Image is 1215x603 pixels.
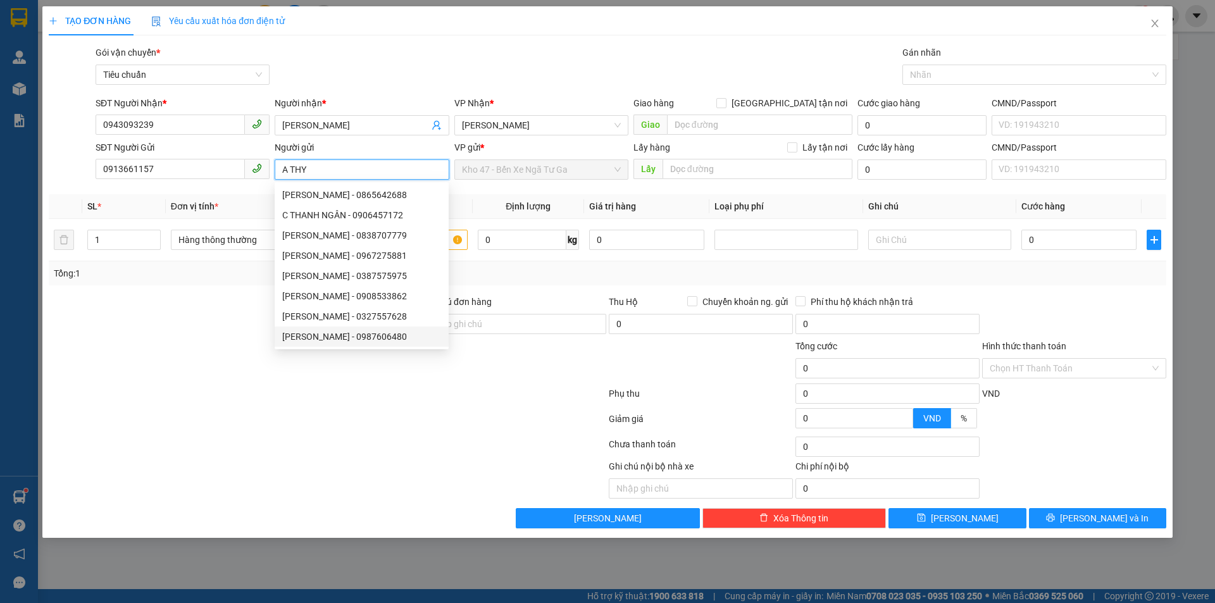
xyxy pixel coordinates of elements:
span: user-add [432,120,442,130]
span: % [961,413,967,423]
span: Kho 47 - Bến Xe Ngã Tư Ga [462,160,621,179]
div: SĐT Người Gửi [96,140,270,154]
label: Gán nhãn [902,47,941,58]
span: Cước hàng [1021,201,1065,211]
span: Gói vận chuyển [96,47,160,58]
span: TẠO ĐƠN HÀNG [49,16,131,26]
span: A DƯƠNG - 0398296296 [56,37,171,48]
span: SL [87,201,97,211]
div: CMND/Passport [992,96,1166,110]
span: [PERSON_NAME] và In [1060,511,1149,525]
div: [PERSON_NAME] - 0838707779 [282,228,441,242]
span: VND [923,413,941,423]
span: Giao hàng [633,98,674,108]
div: C THANH NGÂN - 0906457172 [275,205,449,225]
span: Cư Kuin [462,116,621,135]
div: Tổng: 1 [54,266,469,280]
div: Thanh Ngân - 0908533862 [275,286,449,306]
span: Lấy [633,159,663,179]
img: icon [151,16,161,27]
span: Lấy tận nơi [797,140,852,154]
div: Người gửi [275,140,449,154]
div: SĐT Người Nhận [96,96,270,110]
button: deleteXóa Thông tin [702,508,887,528]
label: Hình thức thanh toán [982,341,1066,351]
span: [PERSON_NAME] [931,511,999,525]
div: [PERSON_NAME] - 0987606480 [282,330,441,344]
div: Chưa thanh toán [607,437,794,459]
div: Giảm giá [607,412,794,434]
span: Giao [633,115,667,135]
input: Nhập ghi chú [609,478,793,499]
span: delete [759,513,768,523]
label: Cước lấy hàng [857,142,914,152]
span: phone [252,163,262,173]
input: Ghi Chú [868,230,1011,250]
div: CMND/Passport [992,140,1166,154]
div: Phụ thu [607,387,794,409]
span: Gửi: [56,7,166,34]
div: Ghi chú nội bộ nhà xe [609,459,793,478]
button: save[PERSON_NAME] [888,508,1026,528]
span: plus [1147,235,1160,245]
div: [PERSON_NAME] - 0865642688 [282,188,441,202]
button: delete [54,230,74,250]
button: Close [1137,6,1173,42]
div: VP gửi [454,140,628,154]
div: THANH NGÂN - 0967275881 [275,246,449,266]
span: Lấy hàng [633,142,670,152]
span: 46138_mykhanhtb.tienoanh - In: [56,62,185,84]
span: Giá trị hàng [589,201,636,211]
span: kg [566,230,579,250]
div: Người nhận [275,96,449,110]
span: Chuyển khoản ng. gửi [697,295,793,309]
input: 0 [589,230,704,250]
span: plus [49,16,58,25]
input: Dọc đường [667,115,852,135]
div: Thanh Ngân - 0387575975 [275,266,449,286]
span: Phí thu hộ khách nhận trả [806,295,918,309]
div: THANH NGÂN - 0865642688 [275,185,449,205]
input: Dọc đường [663,159,852,179]
div: [PERSON_NAME] - 0908533862 [282,289,441,303]
input: Ghi chú đơn hàng [422,314,606,334]
span: Yêu cầu xuất hóa đơn điện tử [151,16,285,26]
input: Cước giao hàng [857,115,987,135]
span: Hàng thông thường [178,230,306,249]
button: printer[PERSON_NAME] và In [1029,508,1166,528]
span: Tổng cước [795,341,837,351]
div: THANH NGÂN - 0327557628 [275,306,449,326]
span: save [917,513,926,523]
label: Ghi chú đơn hàng [422,297,492,307]
span: Xóa Thông tin [773,511,828,525]
div: THANH NGÂN - 0987606480 [275,326,449,347]
span: Thu Hộ [609,297,638,307]
span: VP Nhận [454,98,490,108]
label: Cước giao hàng [857,98,920,108]
span: phone [252,119,262,129]
button: [PERSON_NAME] [516,508,700,528]
span: printer [1046,513,1055,523]
th: Loại phụ phí [709,194,863,219]
strong: Nhận: [13,92,147,161]
div: [PERSON_NAME] - 0967275881 [282,249,441,263]
span: VND [982,389,1000,399]
span: 18:07:43 [DATE] [74,73,148,84]
span: [PERSON_NAME] [574,511,642,525]
span: [GEOGRAPHIC_DATA] tận nơi [726,96,852,110]
span: BXNTG1209250007 - [56,51,185,84]
span: close [1150,18,1160,28]
span: Định lượng [506,201,551,211]
div: C THANH NGÂN - 0906457172 [282,208,441,222]
span: Tiêu chuẩn [103,65,262,84]
div: [PERSON_NAME] - 0327557628 [282,309,441,323]
div: [PERSON_NAME] - 0387575975 [282,269,441,283]
div: Chi phí nội bộ [795,459,980,478]
div: THANH NGÂN - 0838707779 [275,225,449,246]
span: Đơn vị tính [171,201,218,211]
button: plus [1147,230,1161,250]
th: Ghi chú [863,194,1016,219]
input: Cước lấy hàng [857,159,987,180]
span: Kho 47 - Bến Xe Ngã Tư Ga [56,7,166,34]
